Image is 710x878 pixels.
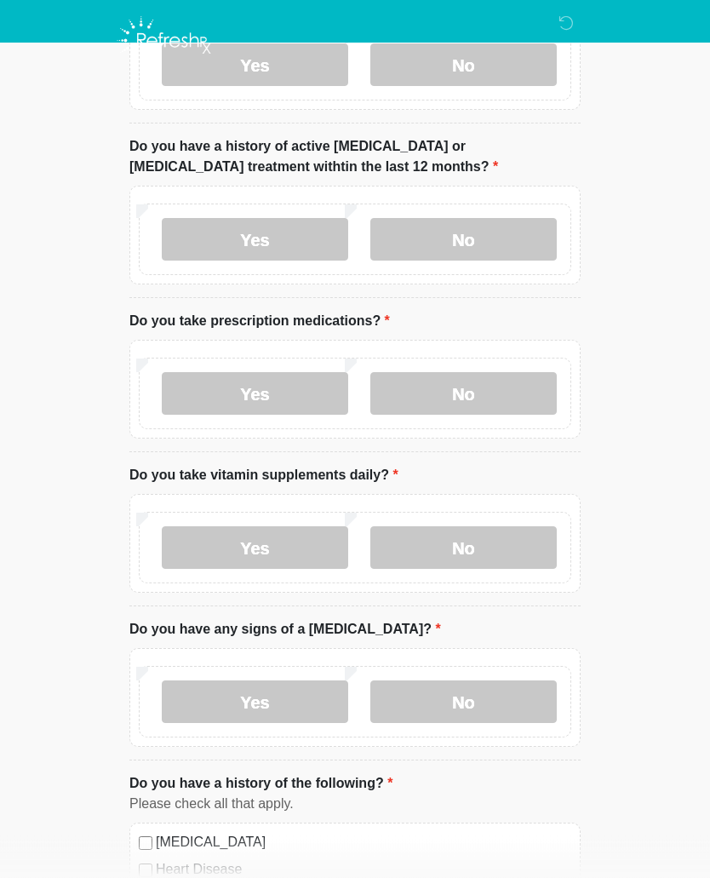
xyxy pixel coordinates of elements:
[370,681,557,724] label: No
[139,837,152,851] input: [MEDICAL_DATA]
[129,312,390,332] label: Do you take prescription medications?
[370,527,557,570] label: No
[129,620,441,640] label: Do you have any signs of a [MEDICAL_DATA]?
[129,795,581,815] div: Please check all that apply.
[370,373,557,416] label: No
[112,13,215,69] img: Refresh RX Logo
[370,219,557,261] label: No
[162,219,348,261] label: Yes
[162,373,348,416] label: Yes
[129,774,392,795] label: Do you have a history of the following?
[129,137,581,178] label: Do you have a history of active [MEDICAL_DATA] or [MEDICAL_DATA] treatment withtin the last 12 mo...
[156,833,571,853] label: [MEDICAL_DATA]
[139,864,152,878] input: Heart Disease
[162,527,348,570] label: Yes
[162,681,348,724] label: Yes
[129,466,398,486] label: Do you take vitamin supplements daily?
